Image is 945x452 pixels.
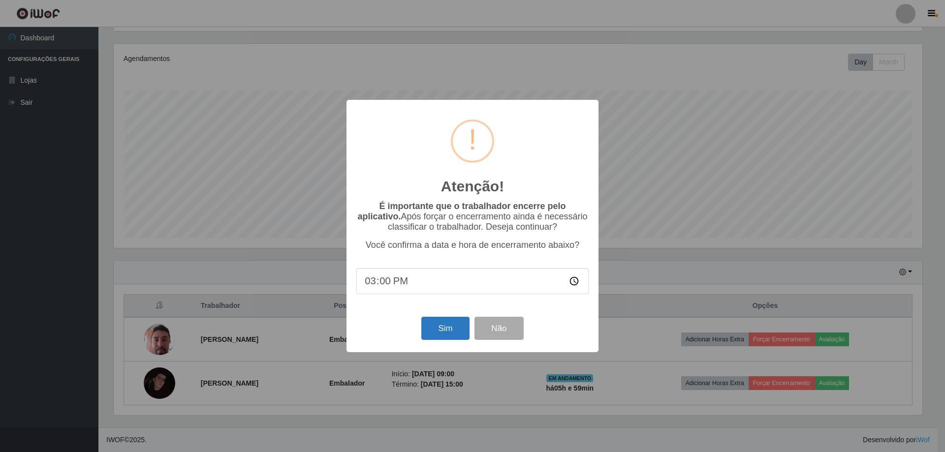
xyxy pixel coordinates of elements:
b: É importante que o trabalhador encerre pelo aplicativo. [357,201,566,221]
p: Você confirma a data e hora de encerramento abaixo? [356,240,589,250]
button: Sim [421,317,469,340]
h2: Atenção! [441,178,504,195]
p: Após forçar o encerramento ainda é necessário classificar o trabalhador. Deseja continuar? [356,201,589,232]
button: Não [474,317,523,340]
